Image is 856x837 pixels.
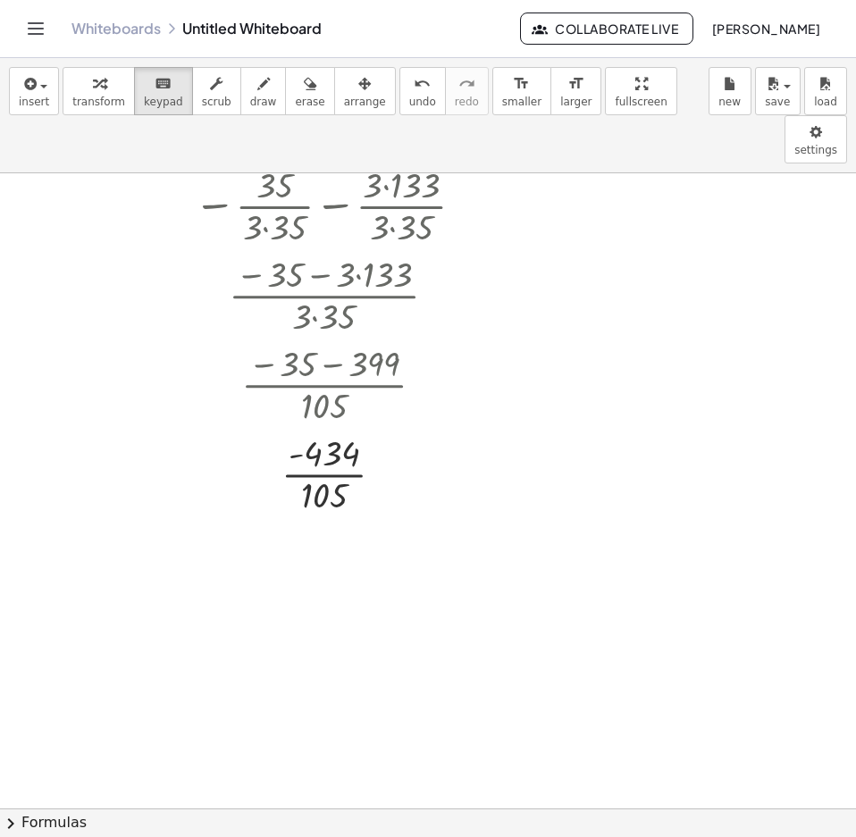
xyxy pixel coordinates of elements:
[711,21,820,37] span: [PERSON_NAME]
[134,67,193,115] button: keyboardkeypad
[240,67,287,115] button: draw
[144,96,183,108] span: keypad
[455,96,479,108] span: redo
[785,115,847,163] button: settings
[21,14,50,43] button: Toggle navigation
[697,13,835,45] button: [PERSON_NAME]
[513,73,530,95] i: format_size
[605,67,676,115] button: fullscreen
[814,96,837,108] span: load
[285,67,334,115] button: erase
[615,96,667,108] span: fullscreen
[765,96,790,108] span: save
[550,67,601,115] button: format_sizelarger
[794,144,837,156] span: settings
[567,73,584,95] i: format_size
[445,67,489,115] button: redoredo
[560,96,592,108] span: larger
[502,96,541,108] span: smaller
[492,67,551,115] button: format_sizesmaller
[202,96,231,108] span: scrub
[250,96,277,108] span: draw
[344,96,386,108] span: arrange
[155,73,172,95] i: keyboard
[295,96,324,108] span: erase
[755,67,801,115] button: save
[458,73,475,95] i: redo
[192,67,241,115] button: scrub
[535,21,678,37] span: Collaborate Live
[399,67,446,115] button: undoundo
[19,96,49,108] span: insert
[409,96,436,108] span: undo
[9,67,59,115] button: insert
[334,67,396,115] button: arrange
[414,73,431,95] i: undo
[709,67,751,115] button: new
[520,13,693,45] button: Collaborate Live
[804,67,847,115] button: load
[63,67,135,115] button: transform
[72,96,125,108] span: transform
[71,20,161,38] a: Whiteboards
[718,96,741,108] span: new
